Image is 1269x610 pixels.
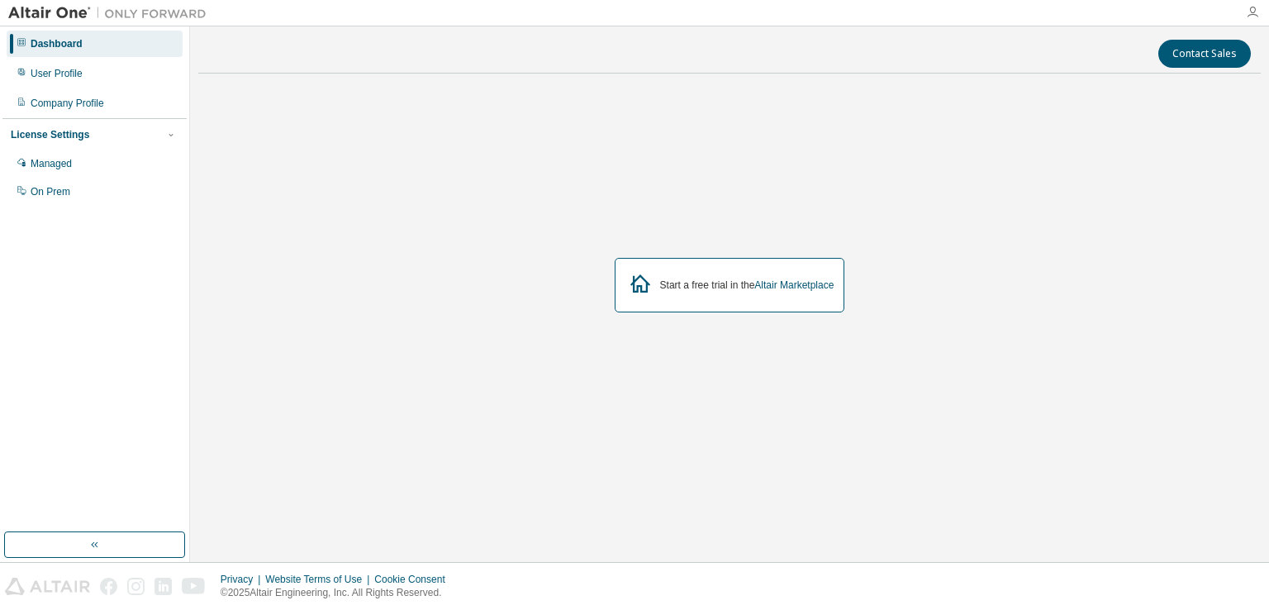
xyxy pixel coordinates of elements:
[31,37,83,50] div: Dashboard
[31,67,83,80] div: User Profile
[182,578,206,595] img: youtube.svg
[5,578,90,595] img: altair_logo.svg
[8,5,215,21] img: Altair One
[1158,40,1251,68] button: Contact Sales
[374,573,454,586] div: Cookie Consent
[660,279,834,292] div: Start a free trial in the
[31,185,70,198] div: On Prem
[127,578,145,595] img: instagram.svg
[31,97,104,110] div: Company Profile
[265,573,374,586] div: Website Terms of Use
[100,578,117,595] img: facebook.svg
[221,573,265,586] div: Privacy
[154,578,172,595] img: linkedin.svg
[31,157,72,170] div: Managed
[11,128,89,141] div: License Settings
[221,586,455,600] p: © 2025 Altair Engineering, Inc. All Rights Reserved.
[754,279,834,291] a: Altair Marketplace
